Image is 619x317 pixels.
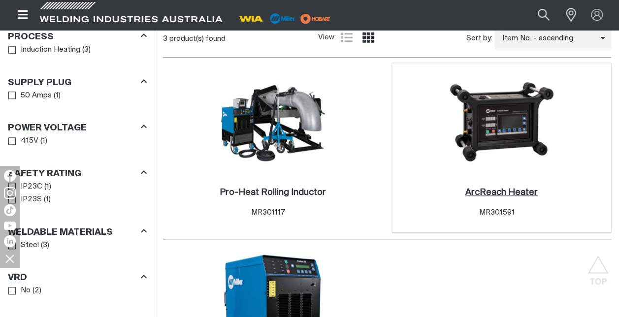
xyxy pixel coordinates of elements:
ul: VRD [8,284,146,297]
h2: ArcReach Heater [465,188,538,197]
span: Induction Heating [21,44,80,56]
span: 50 Amps [21,90,52,101]
a: Induction Heating [8,43,80,57]
ul: Safety Rating [8,180,146,206]
h3: VRD [8,272,27,284]
div: VRD [8,271,147,284]
h3: Safety Rating [8,168,81,180]
img: LinkedIn [4,235,16,247]
img: Facebook [4,170,16,182]
img: ArcReach Heater [449,70,554,176]
ul: Power Voltage [8,134,146,148]
button: Search products [527,4,560,26]
div: Process [8,30,147,43]
img: hide socials [1,250,18,267]
span: No [21,285,31,296]
a: IP23C [8,180,42,193]
span: IP23S [21,194,42,205]
a: miller [297,15,333,22]
span: product(s) found [169,35,226,42]
a: Pro-Heat Rolling Inductor [220,187,326,198]
img: Instagram [4,187,16,199]
a: Steel [8,239,39,252]
h3: Process [8,32,54,43]
span: MR301591 [479,209,515,216]
div: Weldable Materials [8,225,147,238]
div: 3 [163,34,318,44]
span: Sort by: [466,33,492,44]
button: Scroll to top [587,255,609,278]
a: IP23S [8,193,42,206]
ul: Process [8,43,146,57]
span: ( 2 ) [33,285,41,296]
span: Item No. - ascending [494,33,600,44]
span: ( 1 ) [40,135,47,147]
ul: Supply Plug [8,89,146,102]
ul: Weldable Materials [8,239,146,252]
section: Product list controls [163,26,611,51]
h3: Supply Plug [8,77,71,89]
input: Product name or item number... [515,4,560,26]
span: ( 1 ) [54,90,61,101]
span: ( 3 ) [82,44,91,56]
h3: Weldable Materials [8,227,113,238]
a: 415V [8,134,38,148]
img: miller [297,11,333,26]
img: TikTok [4,204,16,216]
span: ( 1 ) [44,194,51,205]
div: Safety Rating [8,166,147,180]
span: ( 1 ) [44,181,51,192]
span: 415V [21,135,38,147]
img: YouTube [4,222,16,230]
a: List view [341,32,353,43]
h2: Pro-Heat Rolling Inductor [220,188,326,197]
span: ( 3 ) [41,240,49,251]
span: MR301117 [251,209,285,216]
span: Steel [21,240,39,251]
span: IP23C [21,181,42,192]
a: 50 Amps [8,89,52,102]
h3: Power Voltage [8,123,87,134]
div: Power Voltage [8,121,147,134]
img: Pro-Heat Rolling Inductor [220,70,326,176]
a: ArcReach Heater [465,187,538,198]
span: View: [318,32,336,43]
a: No [8,284,31,297]
div: Supply Plug [8,75,147,89]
